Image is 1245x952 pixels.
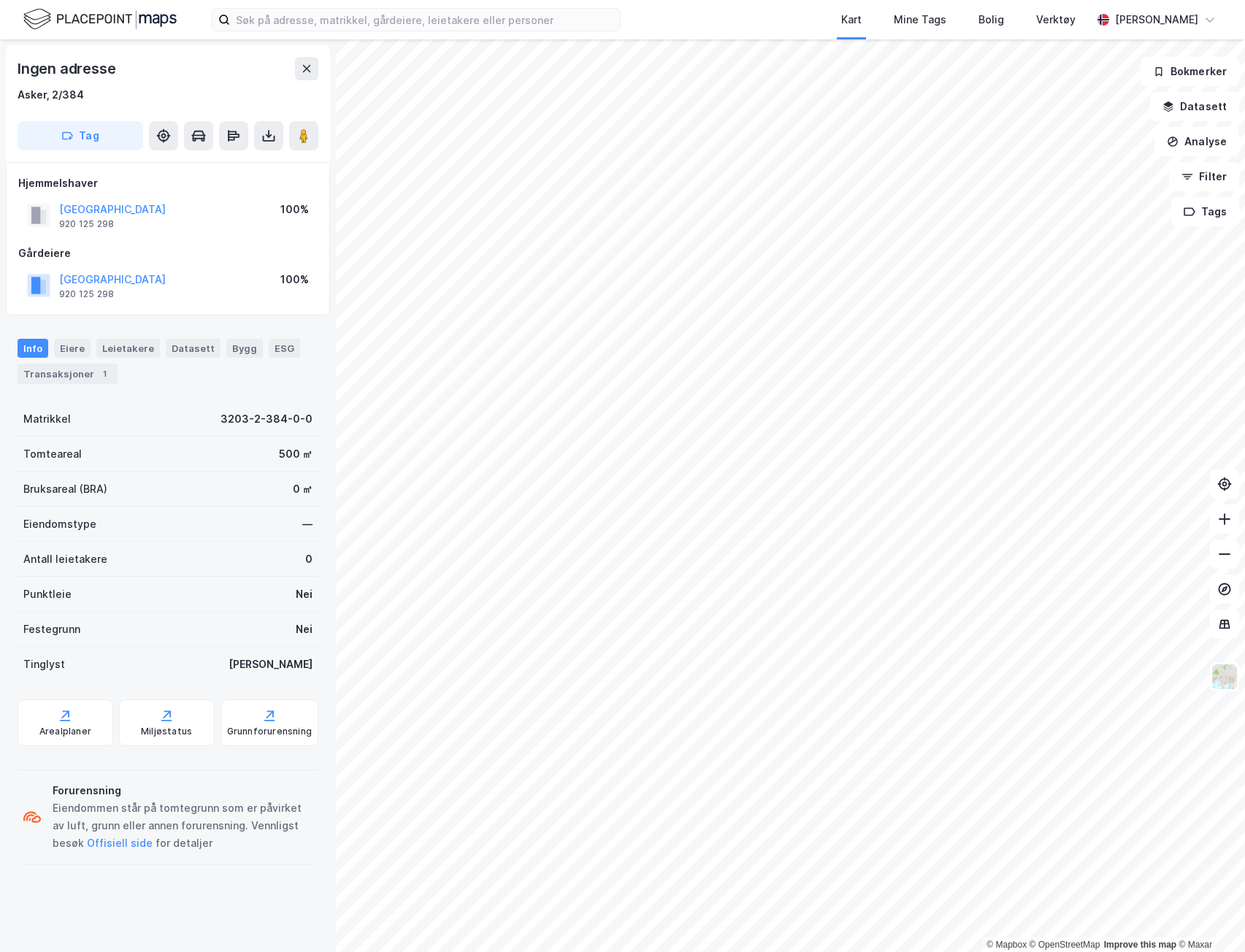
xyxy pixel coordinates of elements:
[296,586,313,603] div: Nei
[1172,882,1245,952] iframe: Chat Widget
[141,726,192,737] div: Miljøstatus
[54,339,91,358] div: Eiere
[987,940,1027,950] a: Mapbox
[1141,57,1239,86] button: Bokmerker
[305,550,313,568] div: 0
[978,11,1004,28] div: Bolig
[23,586,72,603] div: Punktleie
[18,245,318,262] div: Gårdeiere
[230,9,620,31] input: Søk på adresse, matrikkel, gårdeiere, leietakere eller personer
[894,11,946,28] div: Mine Tags
[23,550,107,568] div: Antall leietakere
[841,11,862,28] div: Kart
[229,656,313,673] div: [PERSON_NAME]
[1211,663,1238,691] img: Z
[18,57,118,80] div: Ingen adresse
[39,726,91,737] div: Arealplaner
[166,339,221,358] div: Datasett
[23,445,82,463] div: Tomteareal
[293,480,313,498] div: 0 ㎡
[53,782,313,799] div: Forurensning
[18,174,318,192] div: Hjemmelshaver
[97,366,112,381] div: 1
[280,271,309,288] div: 100%
[23,621,80,638] div: Festegrunn
[302,515,313,533] div: —
[1036,11,1076,28] div: Verktøy
[18,121,143,150] button: Tag
[1030,940,1100,950] a: OpenStreetMap
[221,410,313,428] div: 3203-2-384-0-0
[1169,162,1239,191] button: Filter
[23,7,177,32] img: logo.f888ab2527a4732fd821a326f86c7f29.svg
[23,480,107,498] div: Bruksareal (BRA)
[59,288,114,300] div: 920 125 298
[280,201,309,218] div: 100%
[1104,940,1176,950] a: Improve this map
[23,656,65,673] div: Tinglyst
[18,339,48,358] div: Info
[18,86,84,104] div: Asker, 2/384
[23,410,71,428] div: Matrikkel
[18,364,118,384] div: Transaksjoner
[226,339,263,358] div: Bygg
[1154,127,1239,156] button: Analyse
[269,339,300,358] div: ESG
[53,799,313,852] div: Eiendommen står på tomtegrunn som er påvirket av luft, grunn eller annen forurensning. Vennligst ...
[59,218,114,230] div: 920 125 298
[1115,11,1198,28] div: [PERSON_NAME]
[296,621,313,638] div: Nei
[279,445,313,463] div: 500 ㎡
[227,726,312,737] div: Grunnforurensning
[1150,92,1239,121] button: Datasett
[1171,197,1239,226] button: Tags
[96,339,160,358] div: Leietakere
[1172,882,1245,952] div: Kontrollprogram for chat
[23,515,96,533] div: Eiendomstype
